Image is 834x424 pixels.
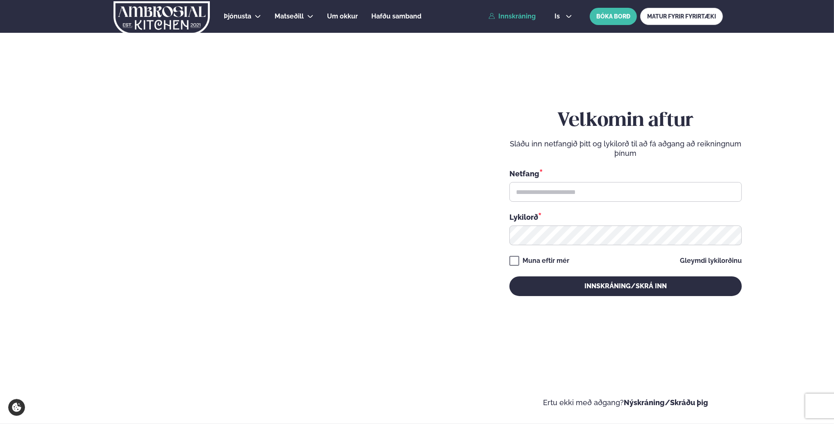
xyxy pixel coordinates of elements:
[327,12,358,20] span: Um okkur
[509,109,742,132] h2: Velkomin aftur
[224,11,251,21] a: Þjónusta
[275,11,304,21] a: Matseðill
[442,398,810,408] p: Ertu ekki með aðgang?
[624,398,708,407] a: Nýskráning/Skráðu þig
[371,12,421,20] span: Hafðu samband
[548,13,579,20] button: is
[275,12,304,20] span: Matseðill
[590,8,637,25] button: BÓKA BORÐ
[509,168,742,179] div: Netfang
[640,8,723,25] a: MATUR FYRIR FYRIRTÆKI
[25,276,195,345] h2: Velkomin á Ambrosial kitchen!
[25,355,195,375] p: Ef eitthvað sameinar fólk, þá er [PERSON_NAME] matarferðalag.
[509,212,742,222] div: Lykilorð
[509,276,742,296] button: Innskráning/Skrá inn
[554,13,562,20] span: is
[680,258,742,264] a: Gleymdi lykilorðinu
[489,13,536,20] a: Innskráning
[224,12,251,20] span: Þjónusta
[113,1,211,35] img: logo
[8,399,25,416] a: Cookie settings
[371,11,421,21] a: Hafðu samband
[327,11,358,21] a: Um okkur
[509,139,742,159] p: Sláðu inn netfangið þitt og lykilorð til að fá aðgang að reikningnum þínum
